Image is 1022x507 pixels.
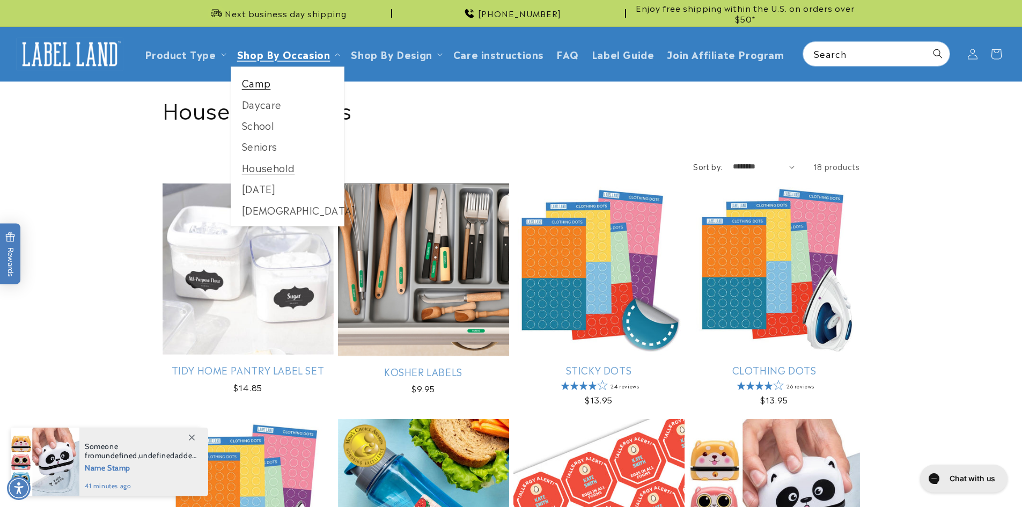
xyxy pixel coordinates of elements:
[667,48,784,60] span: Join Affiliate Program
[101,451,137,460] span: undefined
[231,41,345,67] summary: Shop By Occasion
[689,364,860,376] a: Clothing Dots
[351,47,432,61] a: Shop By Design
[85,460,197,474] span: Name Stamp
[447,41,550,67] a: Care instructions
[231,72,344,93] a: Camp
[231,178,344,199] a: [DATE]
[660,41,790,67] a: Join Affiliate Program
[231,157,344,178] a: Household
[7,476,31,500] div: Accessibility Menu
[513,364,685,376] a: Sticky Dots
[550,41,585,67] a: FAQ
[139,451,174,460] span: undefined
[85,481,197,491] span: 41 minutes ago
[592,48,655,60] span: Label Guide
[926,42,950,65] button: Search
[556,48,579,60] span: FAQ
[693,161,722,172] label: Sort by:
[5,232,16,276] span: Rewards
[478,8,561,19] span: [PHONE_NUMBER]
[813,161,860,172] span: 18 products
[630,3,860,24] span: Enjoy free shipping within the U.S. on orders over $50*
[16,38,123,71] img: Label Land
[163,95,860,123] h1: Household Labels
[138,41,231,67] summary: Product Type
[163,364,334,376] a: Tidy Home Pantry Label Set
[225,8,347,19] span: Next business day shipping
[12,33,128,75] a: Label Land
[231,200,344,221] a: [DEMOGRAPHIC_DATA]
[231,115,344,136] a: School
[85,442,197,460] span: Someone from , added this product to their cart.
[915,461,1011,496] iframe: Gorgias live chat messenger
[585,41,661,67] a: Label Guide
[231,94,344,115] a: Daycare
[338,365,509,378] a: Kosher Labels
[231,136,344,157] a: Seniors
[237,48,330,60] span: Shop By Occasion
[453,48,543,60] span: Care instructions
[145,47,216,61] a: Product Type
[344,41,446,67] summary: Shop By Design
